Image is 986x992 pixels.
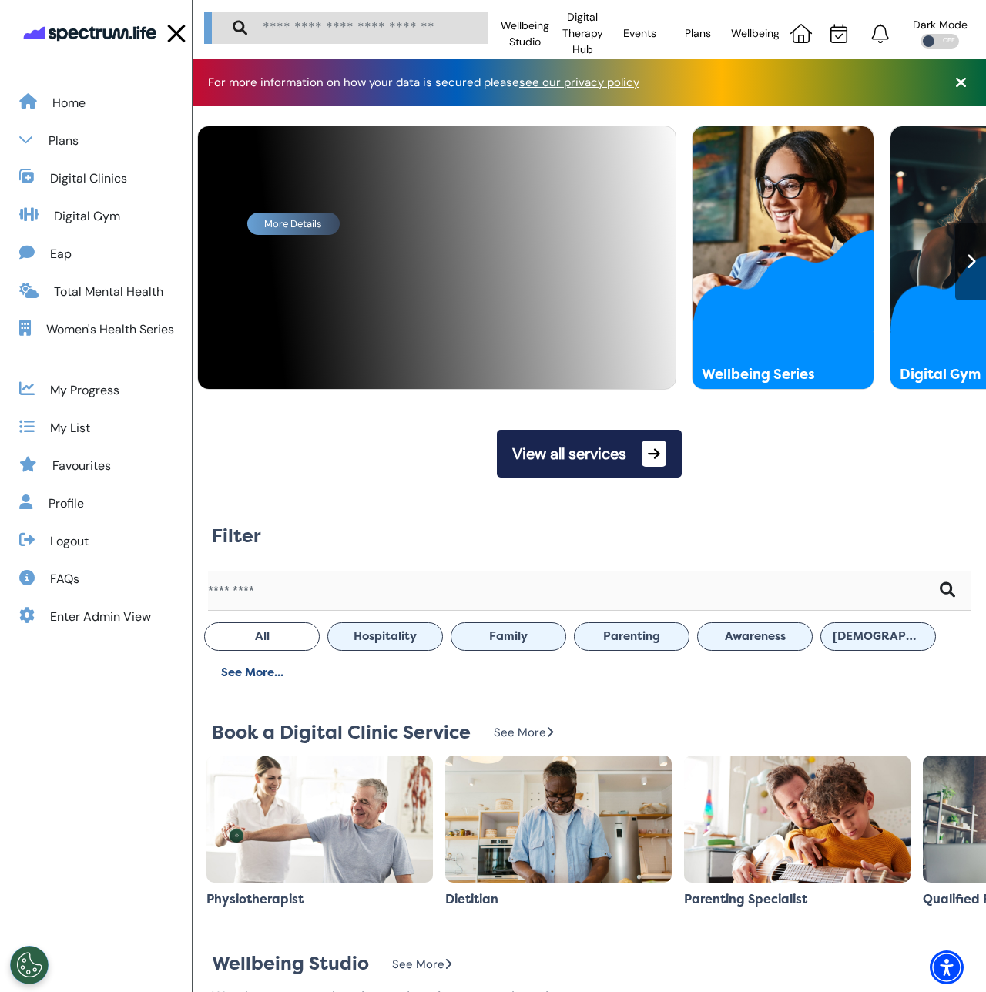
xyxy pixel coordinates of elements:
[247,213,340,235] div: More Details
[726,8,784,59] div: Wellbeing
[697,622,813,651] button: Awareness
[497,430,682,478] button: View all services
[212,722,471,744] h2: Book a Digital Clinic Service
[206,756,433,926] img: Physiotherapist-min.jpeg
[212,525,261,548] h2: Filter
[930,950,964,984] div: Accessibility Menu
[451,622,566,651] button: Family
[52,94,86,112] div: Home
[212,953,369,975] h2: Wellbeing Studio
[494,724,553,742] div: See More
[445,756,672,926] img: Dietitian-min.jpeg
[52,457,111,475] div: Favourites
[669,8,726,59] div: Plans
[921,34,959,49] div: OFF
[204,622,320,651] button: All
[519,75,639,90] a: see our privacy policy
[50,532,89,551] div: Logout
[50,169,127,188] div: Digital Clinics
[206,890,304,909] div: Physiotherapist
[496,8,554,59] div: Wellbeing Studio
[612,8,669,59] div: Events
[46,320,174,339] div: Women's Health Series
[208,77,655,89] div: For more information on how your data is secured please
[50,381,119,400] div: My Progress
[54,207,120,226] div: Digital Gym
[392,956,451,974] div: See More
[684,890,807,909] div: Parenting Specialist
[327,622,443,651] button: Hospitality
[50,570,79,588] div: FAQs
[50,419,90,437] div: My List
[684,756,911,926] img: Parenting+Specialist-min.jpeg
[702,367,829,381] div: Wellbeing Series
[913,19,968,30] div: Dark Mode
[54,283,163,301] div: Total Mental Health
[445,890,498,909] div: Dietitian
[49,132,79,150] div: Plans
[21,18,159,48] img: company logo
[50,608,151,626] div: Enter Admin View
[10,946,49,984] button: Open Preferences
[204,659,300,687] div: See More...
[574,622,689,651] button: Parenting
[554,8,612,59] div: Digital Therapy Hub
[50,245,72,263] div: Eap
[49,494,84,513] div: Profile
[820,622,936,651] button: [DEMOGRAPHIC_DATA] Health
